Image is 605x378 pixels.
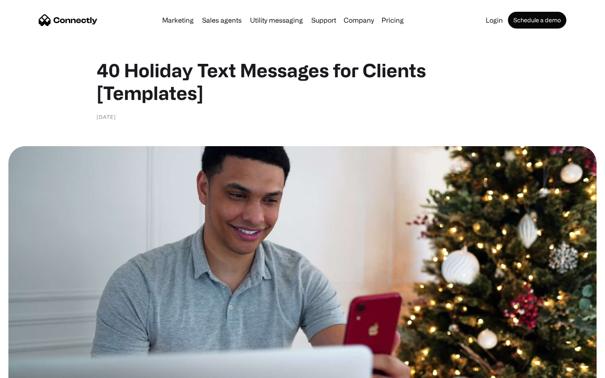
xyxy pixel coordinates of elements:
ul: Language list [17,363,50,375]
div: Company [344,14,374,26]
div: [DATE] [97,113,116,121]
a: Support [308,17,339,24]
aside: Language selected: English [8,363,50,375]
a: Schedule a demo [508,12,566,29]
a: Marketing [159,17,197,24]
a: Utility messaging [247,17,306,24]
a: Login [482,17,506,24]
a: Sales agents [199,17,245,24]
div: Company [341,14,376,26]
h1: 40 Holiday Text Messages for Clients [Templates] [97,59,508,104]
a: home [39,14,97,26]
a: Pricing [378,17,407,24]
